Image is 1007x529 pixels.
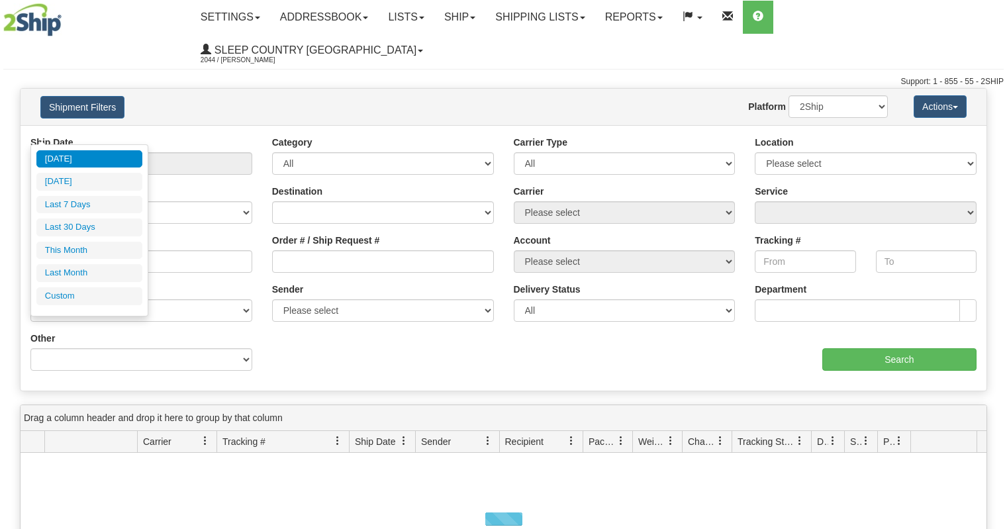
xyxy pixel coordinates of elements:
a: Recipient filter column settings [560,430,583,452]
label: Other [30,332,55,345]
a: Carrier filter column settings [194,430,216,452]
a: Sleep Country [GEOGRAPHIC_DATA] 2044 / [PERSON_NAME] [191,34,433,67]
span: Packages [589,435,616,448]
li: Last 7 Days [36,196,142,214]
a: Reports [595,1,673,34]
input: From [755,250,855,273]
label: Carrier Type [514,136,567,149]
span: Carrier [143,435,171,448]
a: Charge filter column settings [709,430,732,452]
li: Last 30 Days [36,218,142,236]
label: Department [755,283,806,296]
span: Ship Date [355,435,395,448]
a: Ship [434,1,485,34]
li: Last Month [36,264,142,282]
label: Delivery Status [514,283,581,296]
div: Support: 1 - 855 - 55 - 2SHIP [3,76,1004,87]
span: Pickup Status [883,435,894,448]
a: Weight filter column settings [659,430,682,452]
a: Delivery Status filter column settings [822,430,844,452]
input: To [876,250,977,273]
span: Recipient [505,435,544,448]
label: Category [272,136,312,149]
li: Custom [36,287,142,305]
span: Shipment Issues [850,435,861,448]
span: 2044 / [PERSON_NAME] [201,54,300,67]
button: Actions [914,95,967,118]
label: Service [755,185,788,198]
label: Tracking # [755,234,800,247]
label: Sender [272,283,303,296]
span: Sender [421,435,451,448]
span: Tracking Status [738,435,795,448]
a: Packages filter column settings [610,430,632,452]
label: Account [514,234,551,247]
button: Shipment Filters [40,96,124,119]
span: Tracking # [222,435,265,448]
a: Pickup Status filter column settings [888,430,910,452]
img: logo2044.jpg [3,3,62,36]
a: Shipment Issues filter column settings [855,430,877,452]
a: Shipping lists [485,1,595,34]
a: Ship Date filter column settings [393,430,415,452]
label: Order # / Ship Request # [272,234,380,247]
label: Location [755,136,793,149]
a: Addressbook [270,1,379,34]
a: Sender filter column settings [477,430,499,452]
label: Ship Date [30,136,73,149]
span: Sleep Country [GEOGRAPHIC_DATA] [211,44,416,56]
li: [DATE] [36,173,142,191]
label: Destination [272,185,322,198]
li: [DATE] [36,150,142,168]
a: Tracking Status filter column settings [789,430,811,452]
label: Carrier [514,185,544,198]
a: Lists [378,1,434,34]
label: Platform [748,100,786,113]
li: This Month [36,242,142,260]
span: Delivery Status [817,435,828,448]
input: Search [822,348,977,371]
a: Tracking # filter column settings [326,430,349,452]
span: Weight [638,435,666,448]
iframe: chat widget [977,197,1006,332]
a: Settings [191,1,270,34]
div: grid grouping header [21,405,986,431]
span: Charge [688,435,716,448]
